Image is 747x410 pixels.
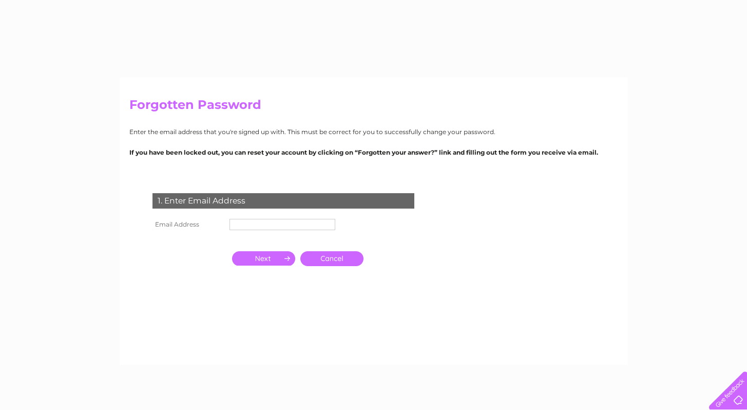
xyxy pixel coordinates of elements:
[129,98,618,117] h2: Forgotten Password
[129,127,618,137] p: Enter the email address that you're signed up with. This must be correct for you to successfully ...
[129,147,618,157] p: If you have been locked out, you can reset your account by clicking on “Forgotten your answer?” l...
[152,193,414,209] div: 1. Enter Email Address
[150,216,227,233] th: Email Address
[300,251,363,266] a: Cancel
